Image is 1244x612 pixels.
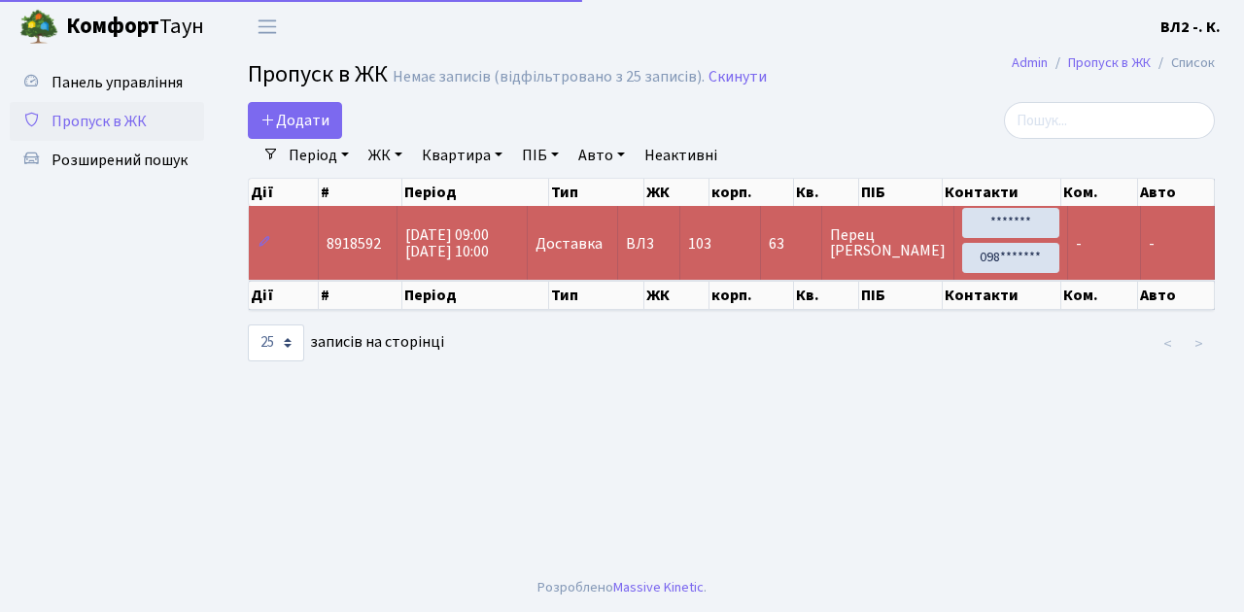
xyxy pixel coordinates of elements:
[66,11,159,42] b: Комфорт
[1076,233,1082,255] span: -
[859,281,943,310] th: ПІБ
[52,111,147,132] span: Пропуск в ЖК
[319,179,402,206] th: #
[1160,17,1221,38] b: ВЛ2 -. К.
[626,236,672,252] span: ВЛ3
[414,139,510,172] a: Квартира
[281,139,357,172] a: Період
[794,281,859,310] th: Кв.
[248,324,444,361] label: записів на сторінці
[708,68,767,86] a: Скинути
[10,102,204,141] a: Пропуск в ЖК
[1149,233,1155,255] span: -
[52,150,188,171] span: Розширений пошук
[19,8,58,47] img: logo.png
[613,577,704,597] a: Massive Kinetic
[709,281,794,310] th: корп.
[249,281,319,310] th: Дії
[248,102,342,139] a: Додати
[1151,52,1215,74] li: Список
[1004,102,1215,139] input: Пошук...
[1068,52,1151,73] a: Пропуск в ЖК
[248,57,388,91] span: Пропуск в ЖК
[830,227,946,258] span: Перец [PERSON_NAME]
[943,281,1061,310] th: Контакти
[10,141,204,180] a: Розширений пошук
[536,236,603,252] span: Доставка
[1160,16,1221,39] a: ВЛ2 -. К.
[52,72,183,93] span: Панель управління
[943,179,1061,206] th: Контакти
[549,179,643,206] th: Тип
[402,179,549,206] th: Період
[1061,281,1138,310] th: Ком.
[402,281,549,310] th: Період
[983,43,1244,84] nav: breadcrumb
[637,139,725,172] a: Неактивні
[688,233,711,255] span: 103
[66,11,204,44] span: Таун
[1138,281,1215,310] th: Авто
[859,179,943,206] th: ПІБ
[10,63,204,102] a: Панель управління
[709,179,794,206] th: корп.
[327,233,381,255] span: 8918592
[243,11,292,43] button: Переключити навігацію
[769,236,813,252] span: 63
[1061,179,1138,206] th: Ком.
[644,179,709,206] th: ЖК
[570,139,633,172] a: Авто
[249,179,319,206] th: Дії
[393,68,705,86] div: Немає записів (відфільтровано з 25 записів).
[644,281,709,310] th: ЖК
[1138,179,1215,206] th: Авто
[537,577,707,598] div: Розроблено .
[514,139,567,172] a: ПІБ
[260,110,329,131] span: Додати
[794,179,859,206] th: Кв.
[1012,52,1048,73] a: Admin
[361,139,410,172] a: ЖК
[405,224,489,262] span: [DATE] 09:00 [DATE] 10:00
[248,324,304,361] select: записів на сторінці
[549,281,643,310] th: Тип
[319,281,402,310] th: #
